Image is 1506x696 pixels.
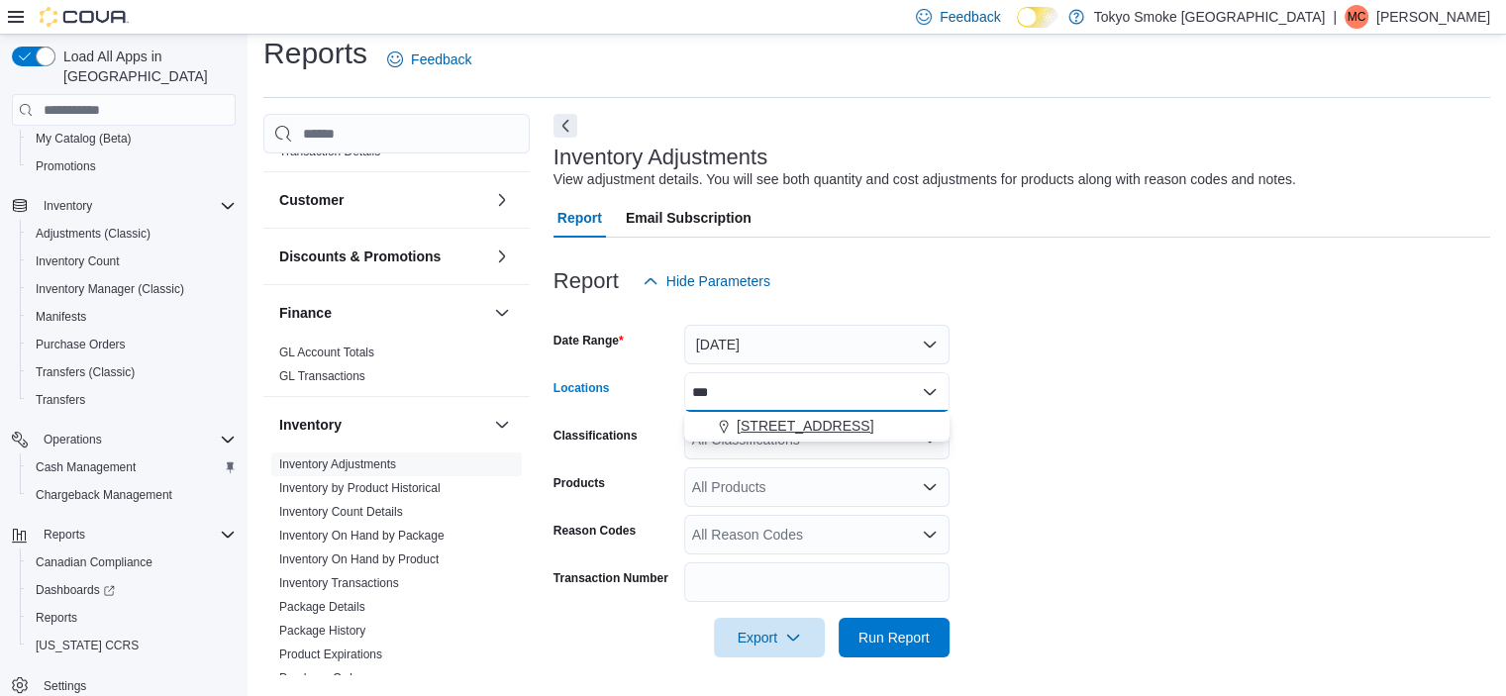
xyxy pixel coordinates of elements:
span: Reports [28,606,236,630]
span: Manifests [28,305,236,329]
button: Discounts & Promotions [490,245,514,268]
span: Adjustments (Classic) [28,222,236,246]
input: Dark Mode [1017,7,1058,28]
a: Manifests [28,305,94,329]
span: Inventory Transactions [279,575,399,591]
span: Transfers [28,388,236,412]
a: My Catalog (Beta) [28,127,140,150]
span: Manifests [36,309,86,325]
span: Purchase Orders [279,670,369,686]
a: Inventory Adjustments [279,457,396,471]
a: Reports [28,606,85,630]
button: Promotions [20,152,244,180]
a: Chargeback Management [28,483,180,507]
button: Export [714,618,825,657]
button: Manifests [20,303,244,331]
span: Load All Apps in [GEOGRAPHIC_DATA] [55,47,236,86]
button: Reports [4,521,244,548]
span: Operations [44,432,102,447]
button: Inventory [4,192,244,220]
button: Transfers [20,386,244,414]
a: Canadian Compliance [28,550,160,574]
button: Inventory [279,415,486,435]
span: Feedback [940,7,1000,27]
label: Locations [553,380,610,396]
span: Reports [36,610,77,626]
span: Settings [44,678,86,694]
button: Inventory [490,413,514,437]
span: [STREET_ADDRESS] [737,416,873,436]
p: [PERSON_NAME] [1376,5,1490,29]
div: Finance [263,341,530,396]
span: Email Subscription [626,198,752,238]
button: Customer [490,188,514,212]
div: Milo Che [1345,5,1368,29]
button: Cash Management [20,453,244,481]
a: Purchase Orders [28,333,134,356]
a: Inventory Count [28,249,128,273]
label: Classifications [553,428,638,444]
span: Inventory On Hand by Product [279,551,439,567]
label: Products [553,475,605,491]
a: [US_STATE] CCRS [28,634,147,657]
span: Chargeback Management [36,487,172,503]
span: Purchase Orders [36,337,126,352]
span: Dark Mode [1017,28,1018,29]
span: Promotions [28,154,236,178]
span: My Catalog (Beta) [36,131,132,147]
a: Product Expirations [279,647,382,661]
span: Feedback [411,50,471,69]
span: Reports [44,527,85,543]
span: Inventory [44,198,92,214]
span: [US_STATE] CCRS [36,638,139,653]
button: [STREET_ADDRESS] [684,412,950,441]
label: Reason Codes [553,523,636,539]
button: Hide Parameters [635,261,778,301]
a: Dashboards [28,578,123,602]
button: Discounts & Promotions [279,247,486,266]
a: GL Account Totals [279,346,374,359]
h1: Reports [263,34,367,73]
button: Inventory Count [20,248,244,275]
button: Operations [36,428,110,451]
a: Dashboards [20,576,244,604]
button: Reports [36,523,93,547]
span: Canadian Compliance [36,554,152,570]
button: Customer [279,190,486,210]
h3: Finance [279,303,332,323]
a: Package History [279,624,365,638]
button: Inventory [36,194,100,218]
button: Finance [279,303,486,323]
h3: Discounts & Promotions [279,247,441,266]
a: Inventory Manager (Classic) [28,277,192,301]
span: Purchase Orders [28,333,236,356]
a: Inventory Transactions [279,576,399,590]
a: Inventory On Hand by Product [279,552,439,566]
a: Inventory Count Details [279,505,403,519]
button: Purchase Orders [20,331,244,358]
span: Product Expirations [279,646,382,662]
span: Run Report [858,628,930,647]
span: Transfers [36,392,85,408]
span: Operations [36,428,236,451]
span: Dashboards [36,582,115,598]
span: Inventory Count Details [279,504,403,520]
span: My Catalog (Beta) [28,127,236,150]
span: MC [1348,5,1366,29]
button: [US_STATE] CCRS [20,632,244,659]
span: Report [557,198,602,238]
button: Open list of options [922,527,938,543]
h3: Report [553,269,619,293]
a: Inventory On Hand by Package [279,529,445,543]
button: Reports [20,604,244,632]
a: Inventory by Product Historical [279,481,441,495]
span: Inventory Adjustments [279,456,396,472]
button: Inventory Manager (Classic) [20,275,244,303]
span: Transfers (Classic) [28,360,236,384]
span: GL Account Totals [279,345,374,360]
span: Reports [36,523,236,547]
button: My Catalog (Beta) [20,125,244,152]
a: Promotions [28,154,104,178]
button: Open list of options [922,479,938,495]
span: Cash Management [36,459,136,475]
